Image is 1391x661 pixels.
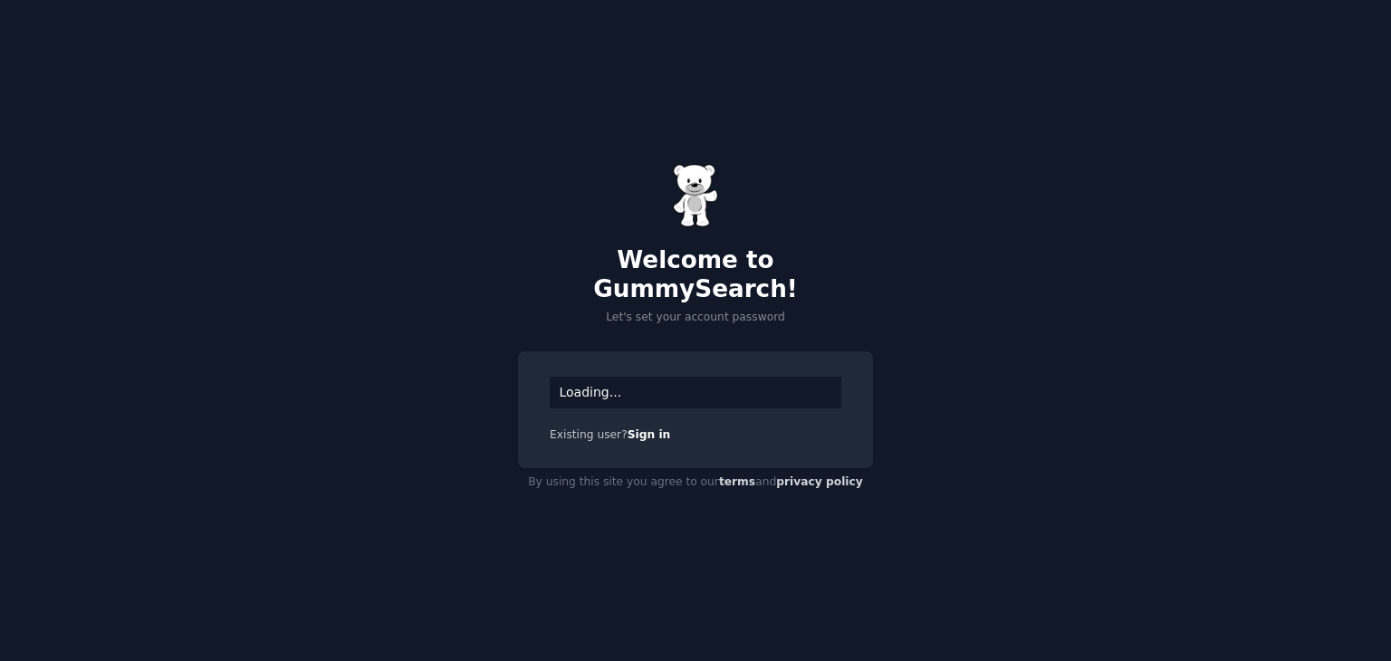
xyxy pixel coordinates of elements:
img: Gummy Bear [673,164,718,227]
a: terms [719,475,755,488]
div: Loading... [550,377,841,408]
a: privacy policy [776,475,863,488]
p: Let's set your account password [518,310,873,326]
div: By using this site you agree to our and [518,468,873,497]
span: Existing user? [550,428,628,441]
a: Sign in [628,428,671,441]
h2: Welcome to GummySearch! [518,246,873,303]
